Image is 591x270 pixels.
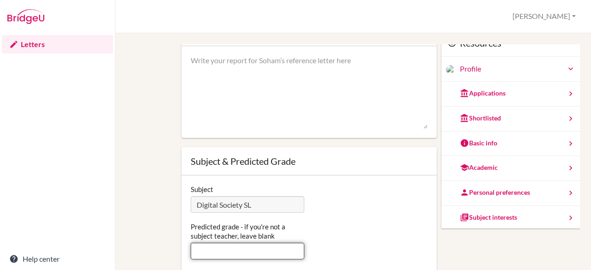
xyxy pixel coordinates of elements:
a: Academic [441,156,580,181]
a: Shortlisted [441,107,580,132]
a: Letters [2,35,113,54]
label: Predicted grade - if you're not a subject teacher, leave blank [191,222,305,240]
label: Subject [191,185,213,194]
a: Basic info [441,132,580,156]
div: Applications [460,89,506,98]
div: Subject interests [460,213,517,222]
a: Help center [2,250,113,268]
img: Soham Sanghvi [446,65,455,74]
div: Personal preferences [460,188,530,197]
img: Bridge-U [7,9,44,24]
div: Subject & Predicted Grade [191,156,428,166]
a: Profile [460,64,575,74]
a: Personal preferences [441,181,580,206]
div: Academic [460,163,498,172]
button: [PERSON_NAME] [508,8,580,25]
div: Basic info [460,138,497,148]
a: Subject interests [441,206,580,231]
a: Applications [441,82,580,107]
div: Shortlisted [460,114,501,123]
